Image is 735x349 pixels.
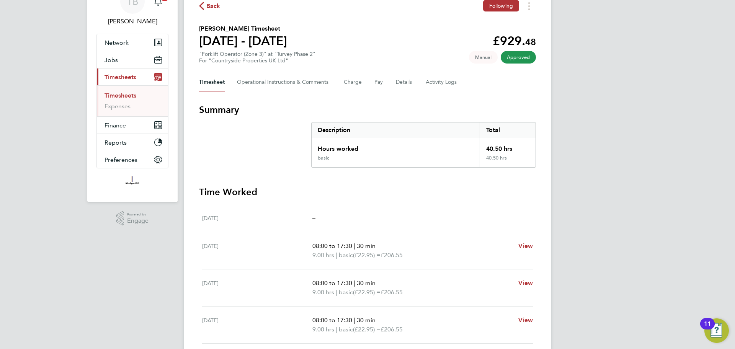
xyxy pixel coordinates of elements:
span: (£22.95) = [353,326,381,333]
span: Powered by [127,211,149,218]
div: 40.50 hrs [480,138,536,155]
span: | [354,279,355,287]
img: madigangill-logo-retina.png [124,176,141,188]
div: Summary [311,122,536,168]
button: Timesheet [199,73,225,91]
span: Back [206,2,220,11]
span: (£22.95) = [353,289,381,296]
a: Expenses [105,103,131,110]
span: 08:00 to 17:30 [312,316,352,324]
a: View [518,241,533,251]
span: Reports [105,139,127,146]
span: | [336,289,337,296]
span: (£22.95) = [353,251,381,259]
span: Following [489,2,513,9]
span: 30 min [357,316,376,324]
span: 08:00 to 17:30 [312,279,352,287]
span: | [336,326,337,333]
span: | [336,251,337,259]
div: [DATE] [202,214,312,223]
div: [DATE] [202,316,312,334]
span: basic [339,325,353,334]
button: Back [199,1,220,11]
button: Jobs [97,51,168,68]
div: basic [318,155,329,161]
button: Activity Logs [426,73,458,91]
a: Powered byEngage [116,211,149,226]
button: Network [97,34,168,51]
div: [DATE] [202,241,312,260]
span: £206.55 [381,289,403,296]
span: View [518,279,533,287]
span: 30 min [357,242,376,250]
button: Timesheets [97,68,168,85]
app-decimal: £929. [493,34,536,48]
button: Operational Instructions & Comments [237,73,332,91]
span: Tom Berrill [96,17,168,26]
button: Details [396,73,413,91]
div: Hours worked [312,138,480,155]
a: Go to home page [96,176,168,188]
div: For "Countryside Properties UK Ltd" [199,57,315,64]
span: £206.55 [381,326,403,333]
h3: Time Worked [199,186,536,198]
span: | [354,316,355,324]
span: Finance [105,122,126,129]
button: Finance [97,117,168,134]
div: Total [480,122,536,138]
span: 9.00 hrs [312,326,334,333]
span: This timesheet was manually created. [469,51,498,64]
span: £206.55 [381,251,403,259]
span: 08:00 to 17:30 [312,242,352,250]
div: Timesheets [97,85,168,116]
button: Open Resource Center, 11 new notifications [704,318,729,343]
span: | [354,242,355,250]
button: Reports [97,134,168,151]
span: basic [339,251,353,260]
span: Timesheets [105,73,136,81]
span: Preferences [105,156,137,163]
div: [DATE] [202,279,312,297]
h3: Summary [199,104,536,116]
h2: [PERSON_NAME] Timesheet [199,24,287,33]
div: Description [312,122,480,138]
h1: [DATE] - [DATE] [199,33,287,49]
span: 9.00 hrs [312,251,334,259]
span: View [518,316,533,324]
button: Preferences [97,151,168,168]
span: 9.00 hrs [312,289,334,296]
button: Pay [374,73,384,91]
div: "Forklift Operator (Zone 3)" at "Turvey Phase 2" [199,51,315,64]
span: – [312,214,315,222]
span: 30 min [357,279,376,287]
div: 40.50 hrs [480,155,536,167]
a: Timesheets [105,92,136,99]
span: Engage [127,218,149,224]
span: This timesheet has been approved. [501,51,536,64]
span: View [518,242,533,250]
span: Jobs [105,56,118,64]
div: 11 [704,324,711,334]
span: 48 [525,36,536,47]
span: basic [339,288,353,297]
a: View [518,316,533,325]
a: View [518,279,533,288]
button: Charge [344,73,362,91]
span: Network [105,39,129,46]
